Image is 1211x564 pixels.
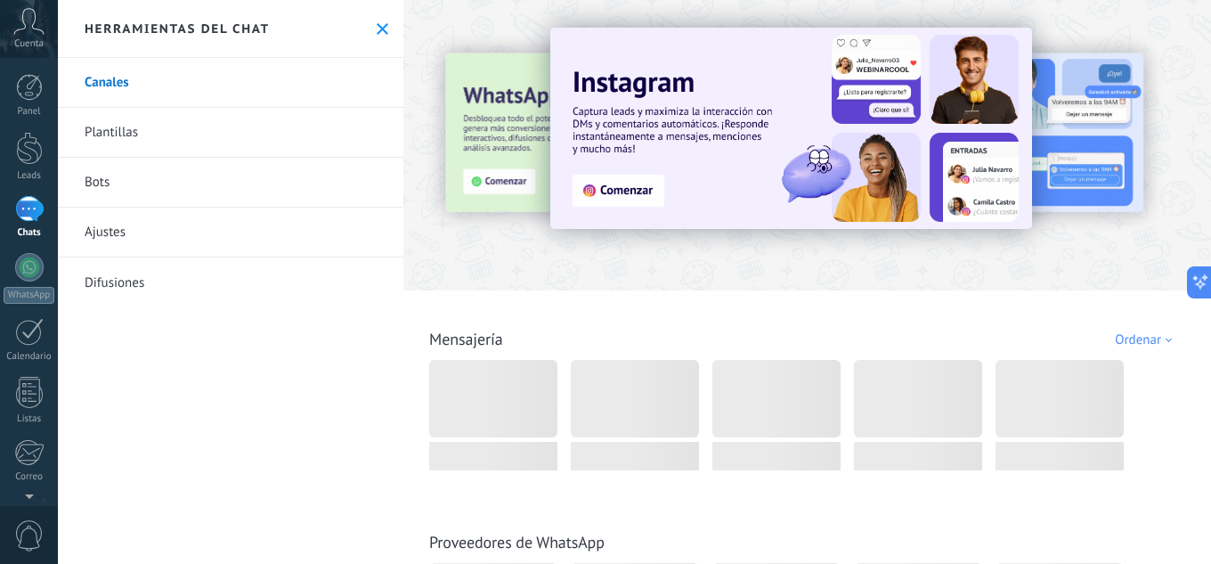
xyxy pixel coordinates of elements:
[58,108,403,158] a: Plantillas
[58,208,403,257] a: Ajustes
[429,532,605,552] a: Proveedores de WhatsApp
[4,227,55,239] div: Chats
[4,106,55,118] div: Panel
[58,58,403,108] a: Canales
[14,38,44,50] span: Cuenta
[4,287,54,304] div: WhatsApp
[58,257,403,307] a: Difusiones
[4,351,55,363] div: Calendario
[85,20,270,37] h2: Herramientas del chat
[1115,331,1178,348] div: Ordenar
[58,158,403,208] a: Bots
[4,413,55,425] div: Listas
[4,170,55,182] div: Leads
[550,28,1032,229] img: Slide 1
[4,471,55,483] div: Correo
